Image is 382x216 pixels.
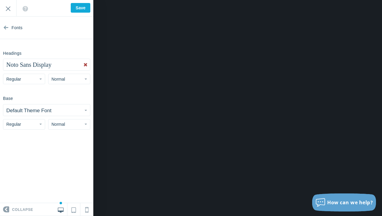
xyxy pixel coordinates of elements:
[3,104,90,116] button: Default Theme Font
[12,203,33,216] span: Collapse
[6,61,51,68] span: Noto Sans Display
[3,51,22,56] h6: Headings
[3,59,90,70] button: Noto Sans Display
[71,3,90,13] input: Save
[6,77,21,82] span: Regular
[51,122,65,127] span: Normal
[3,96,13,101] h6: Base
[327,199,373,206] span: How can we help?
[312,193,376,211] button: How can we help?
[6,122,21,127] span: Regular
[6,108,51,113] small: Default Theme Font
[11,17,23,39] span: Fonts
[48,119,90,130] button: Normal
[3,74,45,84] button: Regular
[51,77,65,82] span: Normal
[3,119,45,130] button: Regular
[48,74,90,84] button: Normal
